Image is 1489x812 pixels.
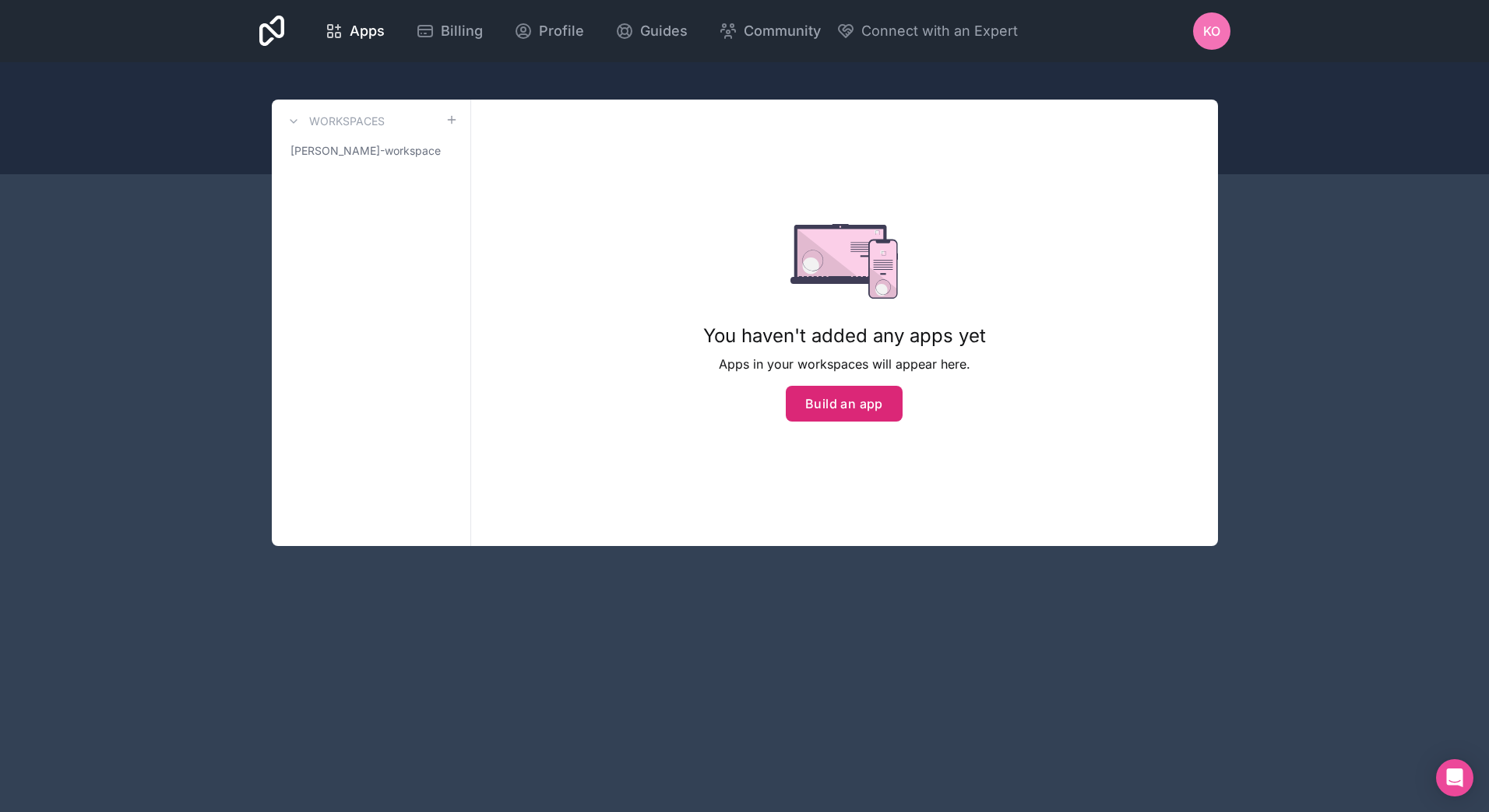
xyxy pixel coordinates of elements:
[441,20,483,42] span: Billing
[403,14,495,48] a: Billing
[350,20,385,42] span: Apps
[284,112,385,131] a: Workspaces
[640,20,688,42] span: Guides
[703,324,986,348] h1: You haven't added any apps yet
[744,20,821,42] span: Community
[703,355,986,373] p: Apps in your workspaces will appear here.
[1203,22,1220,40] span: KO
[284,137,458,165] a: [PERSON_NAME]-workspace
[309,114,385,129] h3: Workspaces
[836,20,1018,42] button: Connect with an Expert
[1436,759,1473,796] div: Open Intercom Messenger
[861,20,1018,42] span: Connect with an Expert
[312,14,397,48] a: Apps
[290,143,441,159] span: [PERSON_NAME]-workspace
[706,14,833,48] a: Community
[790,224,899,299] img: empty state
[786,386,903,422] button: Build an app
[539,20,584,42] span: Profile
[502,14,597,48] a: Profile
[603,14,700,48] a: Guides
